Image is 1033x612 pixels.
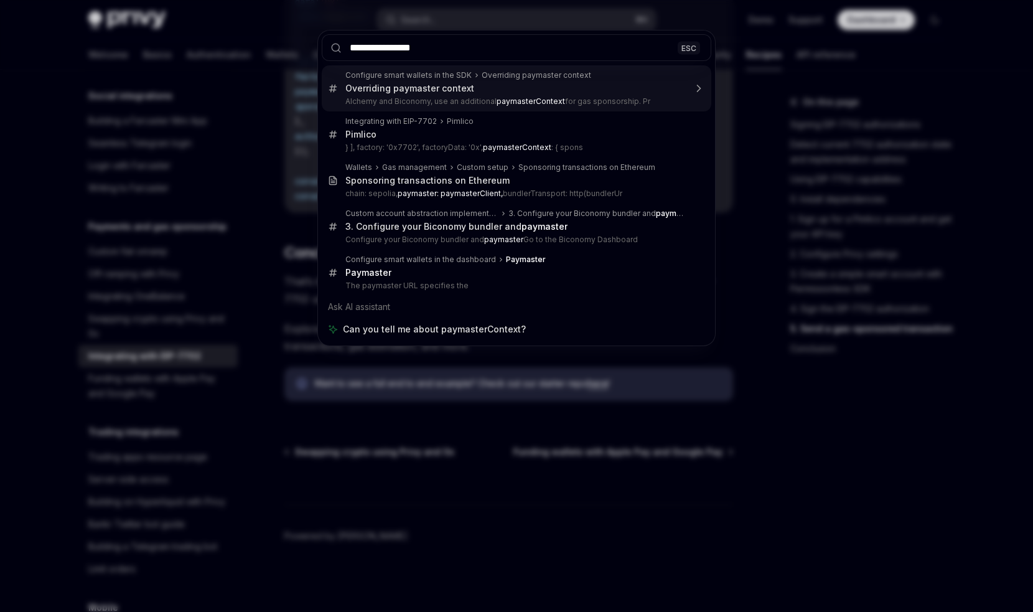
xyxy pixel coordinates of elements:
p: Configure your Biconomy bundler and Go to the Biconomy Dashboard [345,235,685,245]
b: paymaster: paymasterClient, [398,189,503,198]
div: Overriding paymaster context [345,83,474,94]
span: Can you tell me about paymasterContext? [343,323,526,336]
p: } ], factory: '0x7702', factoryData: '0x', : { spons [345,143,685,153]
div: Custom account abstraction implementation [345,209,498,219]
div: Overriding paymaster context [482,70,591,80]
b: paymaster [521,221,568,232]
b: paymaster [656,209,696,218]
b: paymasterContext [497,97,565,106]
div: Pimlico [447,116,474,126]
div: Configure smart wallets in the SDK [345,70,472,80]
div: Integrating with EIP-7702 [345,116,437,126]
b: Paymaster [345,267,391,278]
p: Alchemy and Biconomy, use an additional for gas sponsorship. Pr [345,97,685,106]
div: Configure smart wallets in the dashboard [345,255,496,265]
div: Ask AI assistant [322,296,711,318]
div: 3. Configure your Biconomy bundler and [508,209,685,219]
div: 3. Configure your Biconomy bundler and [345,221,568,232]
div: Gas management [382,162,447,172]
div: ESC [678,41,700,54]
div: Wallets [345,162,372,172]
p: The paymaster URL specifies the [345,281,685,291]
div: Custom setup [457,162,508,172]
b: Paymaster [506,255,546,264]
div: Pimlico [345,129,376,140]
p: chain: sepolia, bundlerTransport: http(bundlerUr [345,189,685,199]
div: Sponsoring transactions on Ethereum [518,162,655,172]
b: paymaster [484,235,523,244]
div: Sponsoring transactions on Ethereum [345,175,510,186]
b: paymasterContext [483,143,551,152]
